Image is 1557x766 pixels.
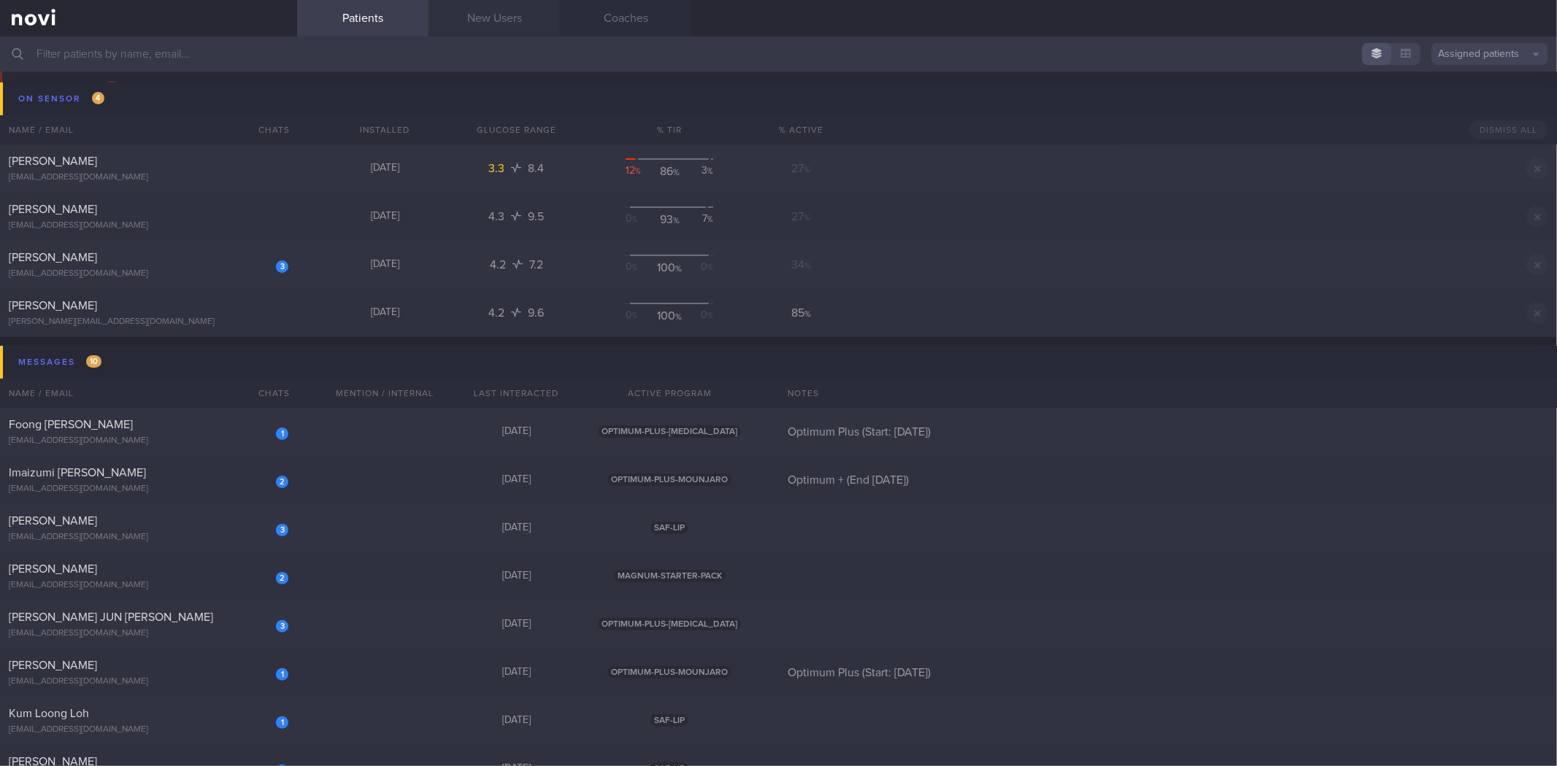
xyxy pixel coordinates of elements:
span: [PERSON_NAME] [9,204,97,215]
div: Active Program [582,379,757,408]
div: 1 [276,428,288,440]
div: 100 [656,260,683,275]
div: [EMAIL_ADDRESS][DOMAIN_NAME] [9,628,288,639]
div: % TIR [582,115,757,144]
div: 2 [276,572,288,584]
div: Installed [319,115,450,144]
div: [EMAIL_ADDRESS][DOMAIN_NAME] [9,724,288,735]
sub: % [632,264,638,271]
div: 27 [757,161,845,176]
span: MAGNUM-STARTER-PACK [614,570,726,582]
span: 9.6 [528,307,544,319]
sub: % [804,310,811,319]
span: 4 [92,92,104,104]
span: 7.2 [529,259,543,271]
div: [DATE] [450,570,582,583]
div: [DATE] [450,425,582,438]
div: Notes [779,379,1557,408]
span: [PERSON_NAME] [9,515,97,527]
div: 86 [656,164,683,179]
span: [PERSON_NAME] [9,155,97,167]
span: 3.3 [488,163,507,174]
sub: % [632,312,638,320]
div: [EMAIL_ADDRESS][DOMAIN_NAME] [9,436,288,446]
span: OPTIMUM-PLUS-MOUNJARO [607,473,731,486]
span: Foong [PERSON_NAME] [9,419,133,430]
span: 4.2 [490,259,509,271]
div: Mention / Internal [319,379,450,408]
div: Chats [239,115,297,144]
div: 0 [626,309,653,323]
div: [EMAIL_ADDRESS][DOMAIN_NAME] [9,532,288,543]
div: 27 [757,209,845,224]
sub: % [707,264,713,271]
sub: % [675,313,682,322]
span: [PERSON_NAME] [9,563,97,575]
div: [DATE] [450,618,582,631]
div: [EMAIL_ADDRESS][DOMAIN_NAME] [9,676,288,687]
div: 0 [626,212,653,227]
button: Assigned patients [1431,43,1548,65]
div: Optimum Plus (Start: [DATE]) [779,665,1557,680]
div: [DATE] [319,210,450,223]
button: Dismiss All [1469,120,1548,139]
span: [PERSON_NAME] [9,659,97,671]
div: [EMAIL_ADDRESS][DOMAIN_NAME] [9,220,288,231]
div: [DATE] [450,666,582,679]
div: 3 [687,164,714,179]
sub: % [707,216,713,223]
span: SAF-LIP [650,522,688,534]
span: [PERSON_NAME] [9,252,97,263]
sub: % [707,312,713,320]
span: OPTIMUM-PLUS-[MEDICAL_DATA] [598,425,741,438]
div: 100 [656,309,683,323]
div: [DATE] [450,522,582,535]
span: Imaizumi [PERSON_NAME] [9,467,146,479]
div: 85 [757,306,845,320]
span: Kum Loong Loh [9,708,89,719]
div: [EMAIL_ADDRESS][DOMAIN_NAME] [9,268,288,279]
div: 0 [687,260,714,275]
div: Chats [239,379,297,408]
span: [PERSON_NAME] [9,300,97,312]
div: [DATE] [319,306,450,320]
div: 3 [276,524,288,536]
div: On sensor [15,89,108,109]
div: Glucose Range [450,115,582,144]
div: Last Interacted [450,379,582,408]
div: [DATE] [450,714,582,727]
div: 1 [276,668,288,681]
div: [EMAIL_ADDRESS][DOMAIN_NAME] [9,484,288,495]
div: 12 [626,164,653,179]
sub: % [673,169,680,177]
div: 0 [626,260,653,275]
sub: % [632,216,638,223]
div: 1 [276,716,288,729]
sub: % [804,262,811,271]
div: [PERSON_NAME][EMAIL_ADDRESS][DOMAIN_NAME] [9,317,288,328]
div: [EMAIL_ADDRESS][DOMAIN_NAME] [9,172,288,183]
div: [DATE] [319,162,450,175]
span: 4.3 [488,211,507,223]
div: [EMAIL_ADDRESS][DOMAIN_NAME] [9,580,288,591]
sub: % [804,166,810,174]
div: 7 [687,212,714,227]
span: 8.4 [528,163,544,174]
span: 4.2 [488,307,507,319]
div: 2 [276,476,288,488]
sub: % [673,217,680,225]
div: 34 [757,258,845,272]
div: 0 [687,309,714,323]
sub: % [675,265,682,274]
span: OPTIMUM-PLUS-[MEDICAL_DATA] [598,618,741,630]
div: [DATE] [319,258,450,271]
div: Messages [15,352,105,372]
span: SAF-LIP [650,714,688,727]
span: 9.5 [528,211,544,223]
div: % Active [757,115,845,144]
span: 10 [86,355,101,368]
sub: % [707,168,713,175]
div: Optimum Plus (Start: [DATE]) [779,425,1557,439]
span: [PERSON_NAME] JUN [PERSON_NAME] [9,611,213,623]
div: 3 [276,260,288,273]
